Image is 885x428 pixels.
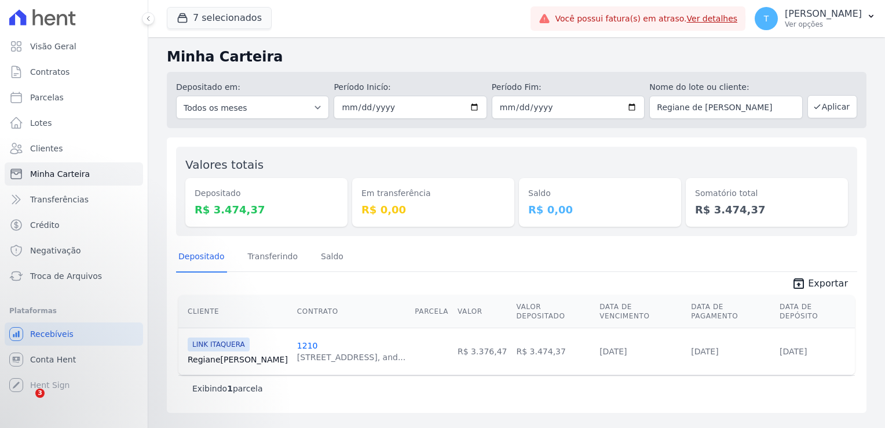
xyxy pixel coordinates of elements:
[5,322,143,346] a: Recebíveis
[511,295,595,328] th: Valor Depositado
[528,187,672,200] dt: Saldo
[5,213,143,237] a: Crédito
[785,8,862,20] p: [PERSON_NAME]
[453,295,511,328] th: Valor
[5,348,143,371] a: Conta Hent
[30,143,63,154] span: Clientes
[30,66,70,78] span: Contratos
[492,81,645,93] label: Período Fim:
[176,242,227,273] a: Depositado
[297,351,405,363] div: [STREET_ADDRESS], and...
[5,162,143,186] a: Minha Carteira
[555,13,737,25] span: Você possui fatura(s) em atraso.
[361,202,505,217] dd: R$ 0,00
[745,2,885,35] button: T [PERSON_NAME] Ver opções
[792,277,806,291] i: unarchive
[361,187,505,200] dt: Em transferência
[30,117,52,129] span: Lotes
[785,20,862,29] p: Ver opções
[775,295,855,328] th: Data de Depósito
[453,328,511,375] td: R$ 3.376,47
[808,277,848,291] span: Exportar
[511,328,595,375] td: R$ 3.474,37
[649,81,802,93] label: Nome do lote ou cliente:
[185,158,264,172] label: Valores totais
[780,347,807,356] a: [DATE]
[30,41,76,52] span: Visão Geral
[764,14,769,23] span: T
[292,295,410,328] th: Contrato
[807,95,857,118] button: Aplicar
[5,188,143,211] a: Transferências
[5,239,143,262] a: Negativação
[5,264,143,288] a: Troca de Arquivos
[30,168,90,180] span: Minha Carteira
[5,111,143,135] a: Lotes
[695,202,839,217] dd: R$ 3.474,37
[195,202,338,217] dd: R$ 3.474,37
[595,295,686,328] th: Data de Vencimento
[5,35,143,58] a: Visão Geral
[5,137,143,160] a: Clientes
[167,7,272,29] button: 7 selecionados
[691,347,718,356] a: [DATE]
[176,82,240,92] label: Depositado em:
[782,277,857,293] a: unarchive Exportar
[195,187,338,200] dt: Depositado
[12,389,39,416] iframe: Intercom live chat
[686,295,775,328] th: Data de Pagamento
[319,242,346,273] a: Saldo
[695,187,839,200] dt: Somatório total
[178,295,292,328] th: Cliente
[30,92,64,103] span: Parcelas
[687,14,738,23] a: Ver detalhes
[30,270,102,282] span: Troca de Arquivos
[5,60,143,84] a: Contratos
[9,304,138,318] div: Plataformas
[410,295,453,328] th: Parcela
[35,389,45,398] span: 3
[9,315,240,397] iframe: Intercom notifications mensagem
[297,341,318,350] a: 1210
[528,202,672,217] dd: R$ 0,00
[30,245,81,256] span: Negativação
[599,347,627,356] a: [DATE]
[334,81,487,93] label: Período Inicío:
[167,46,866,67] h2: Minha Carteira
[30,194,89,205] span: Transferências
[246,242,301,273] a: Transferindo
[5,86,143,109] a: Parcelas
[30,219,60,231] span: Crédito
